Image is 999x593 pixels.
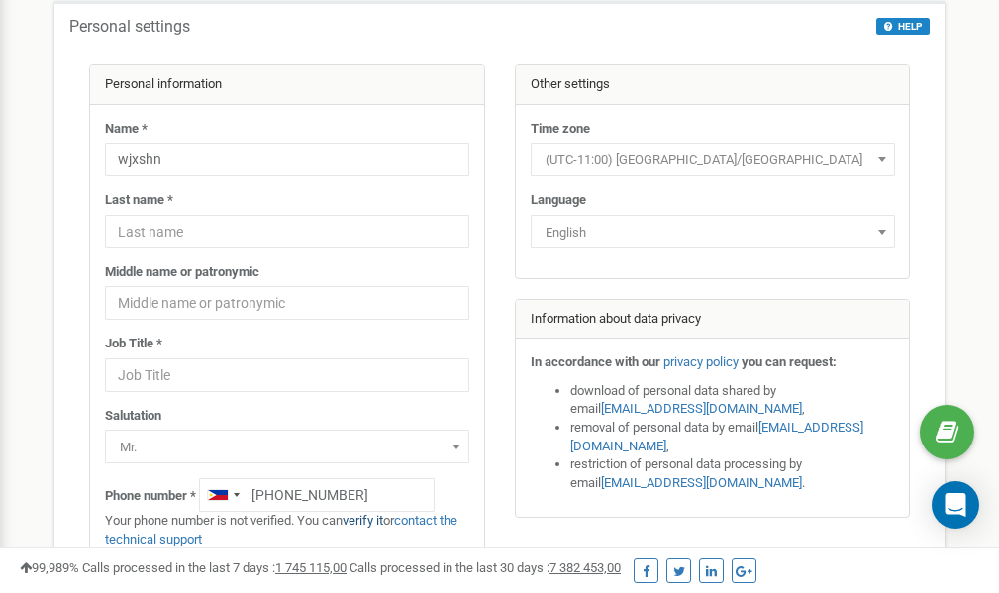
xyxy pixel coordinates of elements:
[105,512,469,548] p: Your phone number is not verified. You can or
[105,215,469,248] input: Last name
[82,560,347,575] span: Calls processed in the last 7 days :
[549,560,621,575] u: 7 382 453,00
[663,354,739,369] a: privacy policy
[531,191,586,210] label: Language
[570,420,863,453] a: [EMAIL_ADDRESS][DOMAIN_NAME]
[200,479,246,511] div: Telephone country code
[105,430,469,463] span: Mr.
[69,18,190,36] h5: Personal settings
[742,354,837,369] strong: you can request:
[199,478,435,512] input: +1-800-555-55-55
[90,65,484,105] div: Personal information
[105,120,148,139] label: Name *
[105,513,457,546] a: contact the technical support
[105,143,469,176] input: Name
[531,120,590,139] label: Time zone
[876,18,930,35] button: HELP
[570,382,895,419] li: download of personal data shared by email ,
[516,300,910,340] div: Information about data privacy
[531,215,895,248] span: English
[105,487,196,506] label: Phone number *
[601,401,802,416] a: [EMAIL_ADDRESS][DOMAIN_NAME]
[516,65,910,105] div: Other settings
[275,560,347,575] u: 1 745 115,00
[105,286,469,320] input: Middle name or patronymic
[343,513,383,528] a: verify it
[105,263,259,282] label: Middle name or patronymic
[531,143,895,176] span: (UTC-11:00) Pacific/Midway
[531,354,660,369] strong: In accordance with our
[538,219,888,247] span: English
[105,407,161,426] label: Salutation
[105,335,162,353] label: Job Title *
[570,455,895,492] li: restriction of personal data processing by email .
[932,481,979,529] div: Open Intercom Messenger
[112,434,462,461] span: Mr.
[105,191,173,210] label: Last name *
[570,419,895,455] li: removal of personal data by email ,
[538,147,888,174] span: (UTC-11:00) Pacific/Midway
[601,475,802,490] a: [EMAIL_ADDRESS][DOMAIN_NAME]
[20,560,79,575] span: 99,989%
[105,358,469,392] input: Job Title
[350,560,621,575] span: Calls processed in the last 30 days :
